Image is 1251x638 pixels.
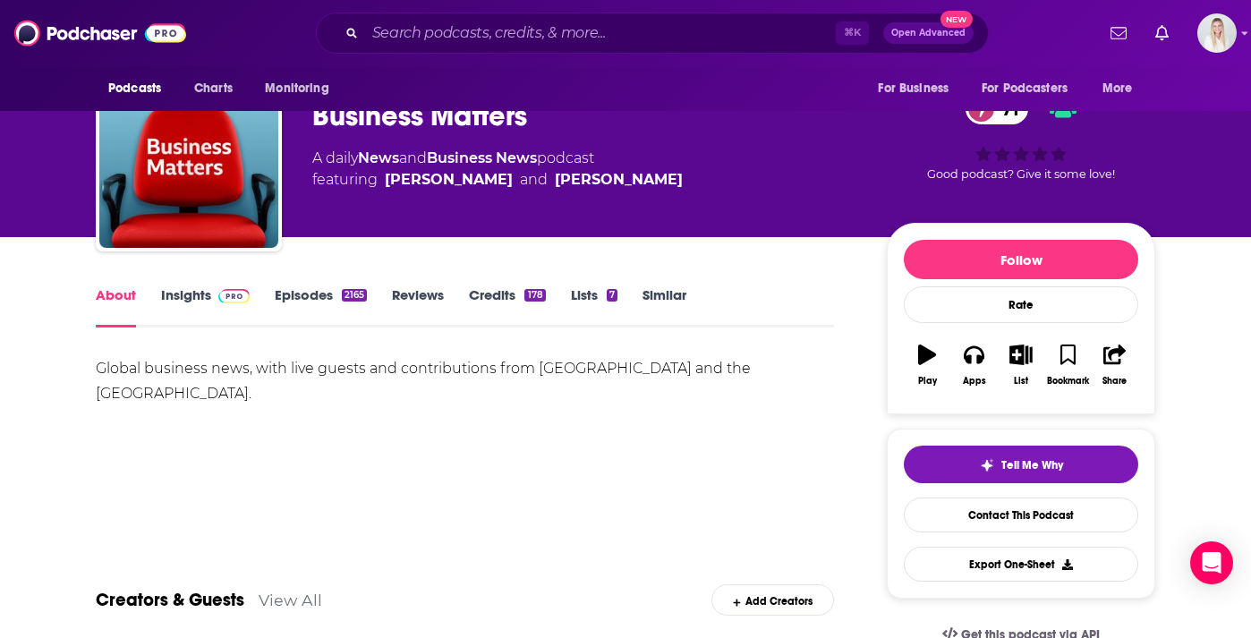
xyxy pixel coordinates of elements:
[980,458,994,472] img: tell me why sparkle
[342,289,367,302] div: 2165
[399,149,427,166] span: and
[252,72,352,106] button: open menu
[904,240,1138,279] button: Follow
[312,148,683,191] div: A daily podcast
[96,72,184,106] button: open menu
[940,11,973,28] span: New
[1047,376,1089,387] div: Bookmark
[265,76,328,101] span: Monitoring
[1197,13,1237,53] button: Show profile menu
[524,289,545,302] div: 178
[1197,13,1237,53] img: User Profile
[520,169,548,191] span: and
[358,149,399,166] a: News
[218,289,250,303] img: Podchaser Pro
[1103,18,1134,48] a: Show notifications dropdown
[711,584,834,616] div: Add Creators
[970,72,1094,106] button: open menu
[275,286,367,328] a: Episodes2165
[14,16,186,50] img: Podchaser - Follow, Share and Rate Podcasts
[878,76,949,101] span: For Business
[904,286,1138,323] div: Rate
[904,547,1138,582] button: Export One-Sheet
[385,169,513,191] a: Vivienne Nunis
[1148,18,1176,48] a: Show notifications dropdown
[887,81,1155,192] div: 71Good podcast? Give it some love!
[316,13,989,54] div: Search podcasts, credits, & more...
[865,72,971,106] button: open menu
[1190,541,1233,584] div: Open Intercom Messenger
[1090,72,1155,106] button: open menu
[392,286,444,328] a: Reviews
[836,21,869,45] span: ⌘ K
[99,69,278,248] img: Business Matters
[1102,76,1133,101] span: More
[904,498,1138,532] a: Contact This Podcast
[1102,376,1127,387] div: Share
[1001,458,1063,472] span: Tell Me Why
[183,72,243,106] a: Charts
[1197,13,1237,53] span: Logged in as smclean
[194,76,233,101] span: Charts
[259,591,322,609] a: View All
[1014,376,1028,387] div: List
[963,376,986,387] div: Apps
[108,76,161,101] span: Podcasts
[96,286,136,328] a: About
[904,446,1138,483] button: tell me why sparkleTell Me Why
[571,286,617,328] a: Lists7
[904,333,950,397] button: Play
[918,376,937,387] div: Play
[555,169,683,191] a: Roger Hearing
[998,333,1044,397] button: List
[312,169,683,191] span: featuring
[427,149,537,166] a: Business News
[96,356,834,406] div: Global business news, with live guests and contributions from [GEOGRAPHIC_DATA] and the [GEOGRAPH...
[950,333,997,397] button: Apps
[469,286,545,328] a: Credits178
[982,76,1068,101] span: For Podcasters
[883,22,974,44] button: Open AdvancedNew
[96,589,244,611] a: Creators & Guests
[161,286,250,328] a: InsightsPodchaser Pro
[365,19,836,47] input: Search podcasts, credits, & more...
[607,289,617,302] div: 7
[891,29,966,38] span: Open Advanced
[1092,333,1138,397] button: Share
[643,286,686,328] a: Similar
[927,167,1115,181] span: Good podcast? Give it some love!
[1044,333,1091,397] button: Bookmark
